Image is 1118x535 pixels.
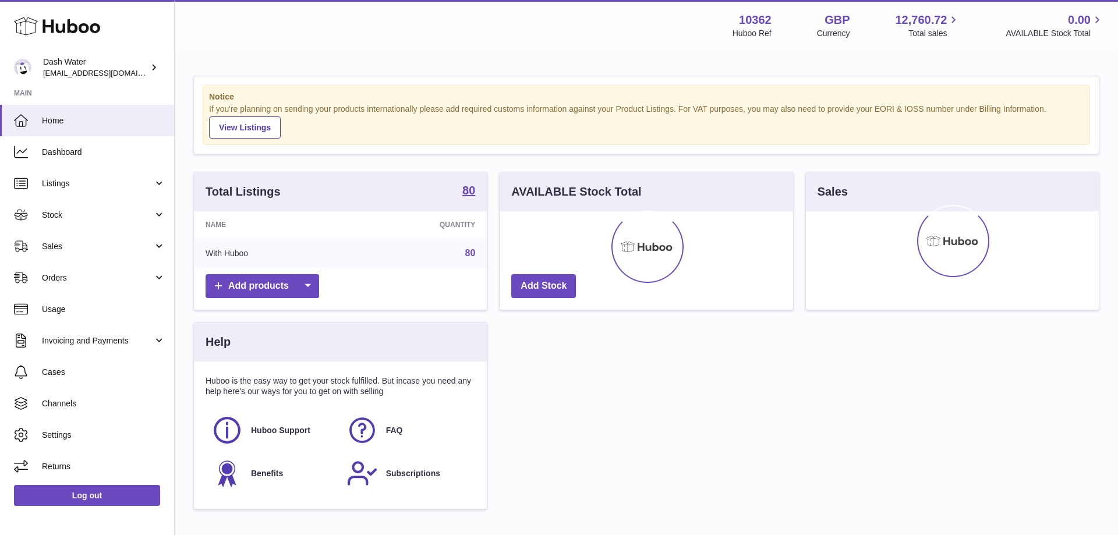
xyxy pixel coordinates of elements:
span: Home [42,115,165,126]
h3: Total Listings [206,184,281,200]
span: Channels [42,398,165,409]
div: If you're planning on sending your products internationally please add required customs informati... [209,104,1084,139]
h3: AVAILABLE Stock Total [511,184,641,200]
td: With Huboo [194,238,349,268]
a: Add Stock [511,274,576,298]
th: Name [194,211,349,238]
th: Quantity [349,211,487,238]
div: Currency [817,28,850,39]
span: Huboo Support [251,425,310,436]
span: AVAILABLE Stock Total [1006,28,1104,39]
span: Invoicing and Payments [42,335,153,346]
span: Usage [42,304,165,315]
a: 80 [465,248,476,258]
p: Huboo is the easy way to get your stock fulfilled. But incase you need any help here's our ways f... [206,375,475,398]
a: 80 [462,185,475,199]
strong: Notice [209,91,1084,102]
span: Cases [42,367,165,378]
span: Settings [42,430,165,441]
h3: Sales [818,184,848,200]
span: Total sales [908,28,960,39]
a: Huboo Support [211,414,335,446]
span: Orders [42,272,153,284]
strong: 80 [462,185,475,196]
a: View Listings [209,116,281,139]
span: Stock [42,210,153,221]
a: Subscriptions [346,458,470,489]
span: FAQ [386,425,403,436]
a: 0.00 AVAILABLE Stock Total [1006,12,1104,39]
span: Listings [42,178,153,189]
strong: 10362 [739,12,772,28]
span: Sales [42,241,153,252]
a: Add products [206,274,319,298]
span: 0.00 [1068,12,1091,28]
img: orders@dash-water.com [14,59,31,76]
span: Returns [42,461,165,472]
a: Benefits [211,458,335,489]
a: Log out [14,485,160,506]
strong: GBP [825,12,850,28]
span: [EMAIL_ADDRESS][DOMAIN_NAME] [43,68,171,77]
span: Subscriptions [386,468,440,479]
div: Dash Water [43,56,148,79]
span: Benefits [251,468,283,479]
a: 12,760.72 Total sales [895,12,960,39]
span: Dashboard [42,147,165,158]
span: 12,760.72 [895,12,947,28]
a: FAQ [346,414,470,446]
div: Huboo Ref [733,28,772,39]
h3: Help [206,334,231,350]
